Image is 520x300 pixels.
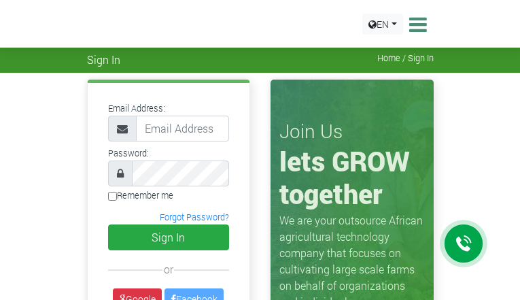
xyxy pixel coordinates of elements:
span: Home / Sign In [377,53,434,63]
label: Email Address: [108,102,165,115]
label: Password: [108,147,149,160]
input: Email Address [136,116,229,141]
label: Remember me [108,189,173,202]
h1: lets GROW together [279,145,425,210]
a: EN [362,14,403,35]
h3: Join Us [279,120,425,143]
input: Remember me [108,192,117,201]
button: Sign In [108,224,229,250]
div: or [108,261,229,278]
span: Sign In [87,53,120,66]
a: Forgot Password? [160,212,229,222]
